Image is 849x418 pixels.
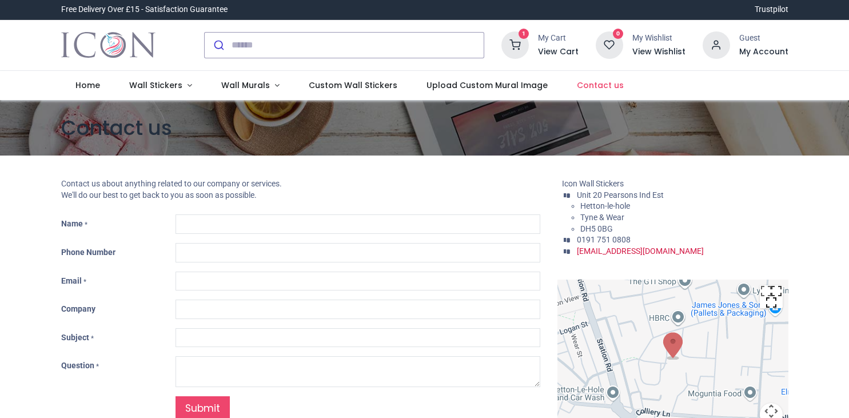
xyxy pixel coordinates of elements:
[562,178,788,190] li: Icon Wall Stickers
[760,285,783,308] button: Toggle fullscreen view
[580,201,630,210] span: Hetton-le-hole
[755,4,788,15] a: Trustpilot
[519,29,529,39] sup: 1
[632,33,685,44] div: My Wishlist
[580,213,624,222] span: Tyne & Wear
[61,114,788,142] h1: Contact us
[61,178,540,201] p: Contact us about anything related to our company or services. We'll do our best to get back to yo...
[577,235,631,244] span: 0191 751 0808
[309,79,397,91] span: Custom Wall Stickers
[580,224,613,233] span: DH5 0BG
[61,4,228,15] div: Free Delivery Over £15 - Satisfaction Guarantee
[61,219,83,228] span: Name
[501,39,529,49] a: 1
[427,79,548,91] span: Upload Custom Mural Image
[61,333,89,342] span: Subject
[596,39,623,49] a: 0
[577,190,664,200] span: ​Unit 20 Pearsons Ind Est
[115,71,207,101] a: Wall Stickers
[205,33,232,58] button: Submit
[577,79,624,91] span: Contact us
[61,29,156,61] img: Icon Wall Stickers
[739,33,788,44] div: Guest
[613,29,624,39] sup: 0
[129,79,182,91] span: Wall Stickers
[61,248,115,257] span: Phone Number
[61,304,95,313] span: Company
[538,46,579,58] a: View Cart
[61,276,82,285] span: Email
[75,79,100,91] span: Home
[632,46,685,58] a: View Wishlist
[538,33,579,44] div: My Cart
[739,46,788,58] a: My Account
[206,71,294,101] a: Wall Murals
[577,246,704,256] a: [EMAIL_ADDRESS][DOMAIN_NAME]
[61,361,94,370] span: Question
[61,29,156,61] a: Logo of Icon Wall Stickers
[221,79,270,91] span: Wall Murals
